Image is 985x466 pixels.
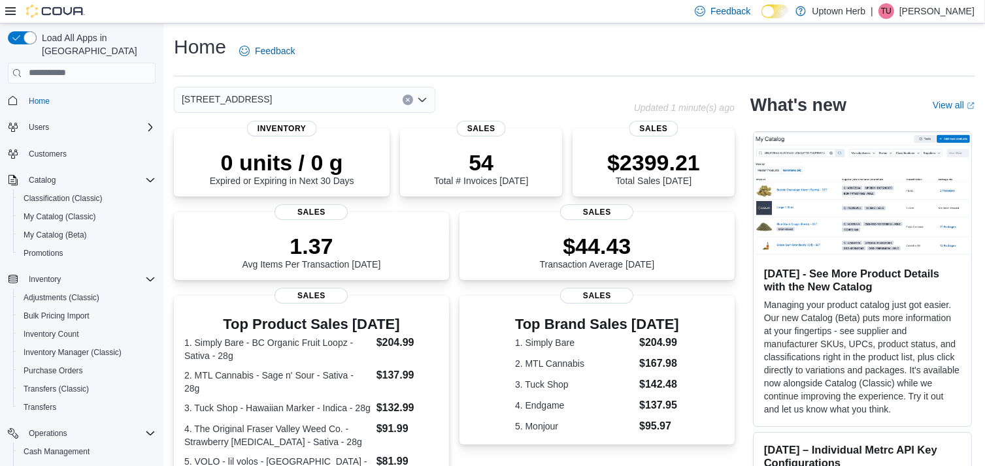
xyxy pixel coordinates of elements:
[764,267,961,293] h3: [DATE] - See More Product Details with the New Catalog
[376,421,439,437] dd: $91.99
[540,233,655,270] div: Transaction Average [DATE]
[13,307,161,325] button: Bulk Pricing Import
[24,119,54,135] button: Users
[457,121,506,136] span: Sales
[607,149,700,176] p: $2399.21
[18,381,156,397] span: Transfers (Classic)
[24,172,61,188] button: Catalog
[750,95,846,116] h2: What's new
[376,335,439,350] dd: $204.99
[29,175,56,185] span: Catalog
[3,424,161,443] button: Operations
[29,274,61,285] span: Inventory
[434,149,528,176] p: 54
[18,245,156,261] span: Promotions
[242,233,381,259] p: 1.37
[18,444,156,459] span: Cash Management
[18,209,101,225] a: My Catalog (Classic)
[376,400,439,416] dd: $132.99
[18,381,94,397] a: Transfers (Classic)
[29,428,67,439] span: Operations
[24,211,96,222] span: My Catalog (Classic)
[24,193,103,204] span: Classification (Classic)
[376,367,439,383] dd: $137.99
[29,96,50,106] span: Home
[18,399,61,415] a: Transfers
[639,377,679,392] dd: $142.48
[174,34,226,60] h1: Home
[24,248,63,258] span: Promotions
[515,357,634,370] dt: 2. MTL Cannabis
[18,209,156,225] span: My Catalog (Classic)
[515,378,634,391] dt: 3. Tuck Shop
[639,418,679,434] dd: $95.97
[18,308,156,324] span: Bulk Pricing Import
[899,3,975,19] p: [PERSON_NAME]
[24,119,156,135] span: Users
[184,317,439,332] h3: Top Product Sales [DATE]
[3,171,161,189] button: Catalog
[24,365,83,376] span: Purchase Orders
[184,422,371,448] dt: 4. The Original Fraser Valley Weed Co. - Strawberry [MEDICAL_DATA] - Sativa - 28g
[13,189,161,208] button: Classification (Classic)
[639,356,679,371] dd: $167.98
[634,102,735,113] p: Updated 1 minute(s) ago
[967,102,975,110] svg: External link
[515,336,634,349] dt: 1. Simply Bare
[242,233,381,270] div: Avg Items Per Transaction [DATE]
[515,420,634,433] dt: 5. Monjour
[639,335,679,350] dd: $204.99
[18,227,92,243] a: My Catalog (Beta)
[560,288,633,303] span: Sales
[13,343,161,362] button: Inventory Manager (Classic)
[540,233,655,259] p: $44.43
[515,317,679,332] h3: Top Brand Sales [DATE]
[13,325,161,343] button: Inventory Count
[13,443,161,461] button: Cash Management
[3,144,161,163] button: Customers
[933,100,975,110] a: View allExternal link
[18,245,69,261] a: Promotions
[24,311,90,321] span: Bulk Pricing Import
[18,290,105,305] a: Adjustments (Classic)
[24,272,66,287] button: Inventory
[878,3,894,19] div: Tom Uszynski
[184,336,371,362] dt: 1. Simply Bare - BC Organic Fruit Loopz - Sativa - 28g
[24,292,99,303] span: Adjustments (Classic)
[18,345,156,360] span: Inventory Manager (Classic)
[29,149,67,159] span: Customers
[812,3,866,19] p: Uptown Herb
[24,329,79,339] span: Inventory Count
[417,95,427,105] button: Open list of options
[24,402,56,412] span: Transfers
[24,93,156,109] span: Home
[24,347,122,358] span: Inventory Manager (Classic)
[24,446,90,457] span: Cash Management
[18,326,84,342] a: Inventory Count
[18,308,95,324] a: Bulk Pricing Import
[275,204,348,220] span: Sales
[13,398,161,416] button: Transfers
[871,3,873,19] p: |
[18,290,156,305] span: Adjustments (Classic)
[24,230,87,240] span: My Catalog (Beta)
[184,369,371,395] dt: 2. MTL Cannabis - Sage n' Sour - Sativa - 28g
[18,345,127,360] a: Inventory Manager (Classic)
[515,399,634,412] dt: 4. Endgame
[13,226,161,244] button: My Catalog (Beta)
[247,121,317,136] span: Inventory
[18,191,156,206] span: Classification (Classic)
[629,121,678,136] span: Sales
[3,91,161,110] button: Home
[3,270,161,288] button: Inventory
[18,363,88,379] a: Purchase Orders
[18,191,108,206] a: Classification (Classic)
[18,444,95,459] a: Cash Management
[13,362,161,380] button: Purchase Orders
[761,5,789,18] input: Dark Mode
[18,326,156,342] span: Inventory Count
[24,93,55,109] a: Home
[182,91,272,107] span: [STREET_ADDRESS]
[29,122,49,132] span: Users
[255,44,295,57] span: Feedback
